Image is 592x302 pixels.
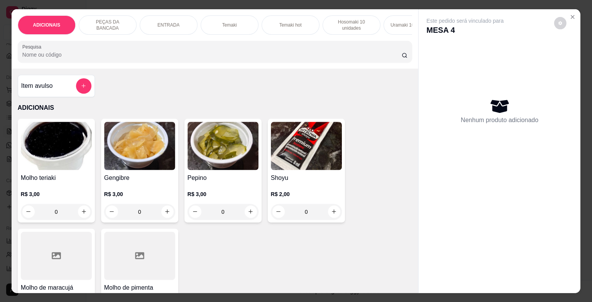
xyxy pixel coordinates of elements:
[22,50,402,58] input: Pesquisa
[461,115,538,124] p: Nenhum produto adicionado
[427,24,504,35] p: MESA 4
[187,190,258,198] p: R$ 3,00
[22,205,35,218] button: decrease-product-quantity
[104,283,175,292] h4: Molho de pimenta
[328,205,340,218] button: increase-product-quantity
[187,121,258,169] img: product-image
[189,205,201,218] button: decrease-product-quantity
[158,22,180,28] p: ENTRADA
[271,121,342,169] img: product-image
[271,173,342,182] h4: Shoyu
[76,78,91,93] button: add-separate-item
[271,190,342,198] p: R$ 2,00
[279,22,302,28] p: Temaki hot
[390,22,434,28] p: Uramaki 10 unidades
[222,22,237,28] p: Temaki
[21,190,92,198] p: R$ 3,00
[18,103,412,112] p: ADICIONAIS
[33,22,61,28] p: ADICIONAIS
[21,173,92,182] h4: Molho teriaki
[104,173,175,182] h4: Gengibre
[567,10,579,23] button: Close
[187,173,258,182] h4: Pepino
[245,205,257,218] button: increase-product-quantity
[21,283,92,292] h4: Molho de maracujá
[427,17,504,24] p: Este pedido será vinculado para
[21,81,53,90] h4: Item avulso
[554,17,567,29] button: decrease-product-quantity
[104,190,175,198] p: R$ 3,00
[272,205,285,218] button: decrease-product-quantity
[78,205,90,218] button: increase-product-quantity
[329,18,374,31] p: Hosomaki 10 unidades
[161,205,173,218] button: increase-product-quantity
[85,18,130,31] p: PEÇAS DA BANCADA
[21,121,92,169] img: product-image
[22,43,44,50] label: Pesquisa
[104,121,175,169] img: product-image
[106,205,118,218] button: decrease-product-quantity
